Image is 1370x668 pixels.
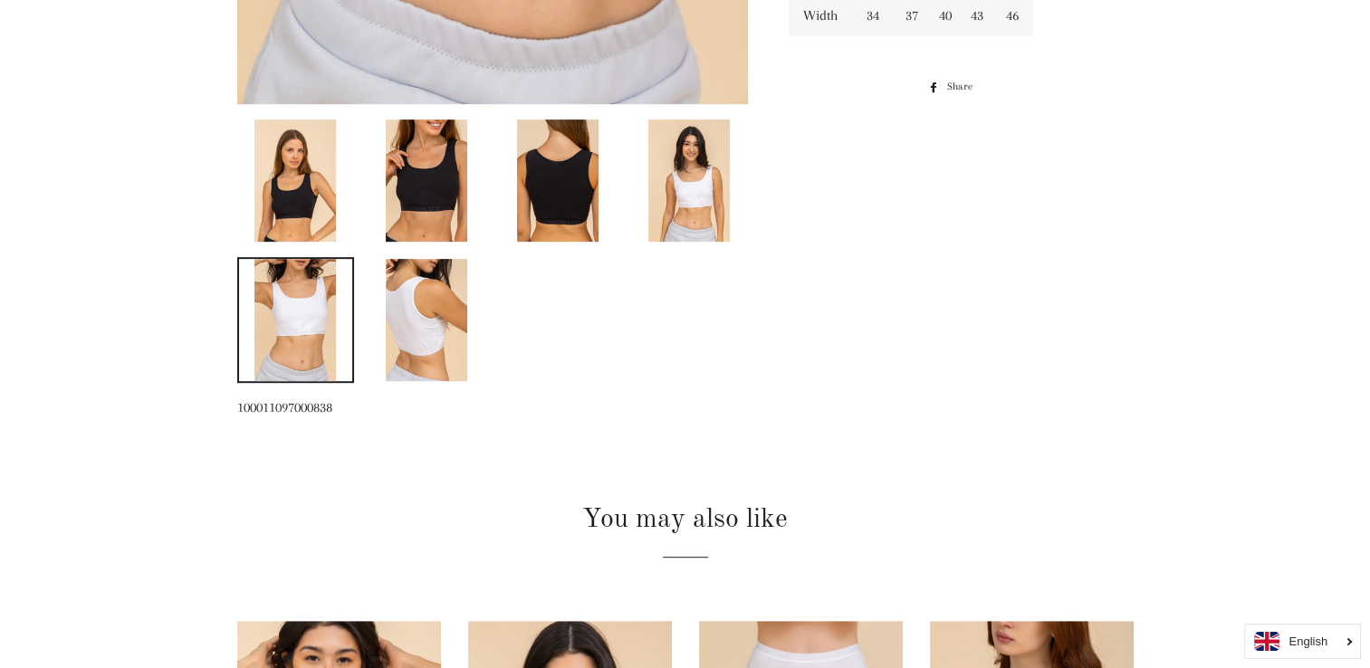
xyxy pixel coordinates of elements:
[648,119,730,242] img: Load image into Gallery viewer, Charmaine Womens Wireless Padded Control Bra
[386,119,467,242] img: Load image into Gallery viewer, Charmaine Womens Wireless Padded Control Bra
[386,259,467,381] img: Load image into Gallery viewer, Charmaine Womens Wireless Padded Control Bra
[946,77,981,97] span: Share
[237,501,1134,539] h2: You may also like
[517,119,599,242] img: Load image into Gallery viewer, Charmaine Womens Wireless Padded Control Bra
[254,119,336,242] img: Load image into Gallery viewer, Charmaine Womens Wireless Padded Control Bra
[237,399,332,415] span: 100011097000838
[1289,635,1327,647] i: English
[254,259,336,381] img: Load image into Gallery viewer, Charmaine Womens Wireless Padded Control Bra
[1254,632,1351,651] a: English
